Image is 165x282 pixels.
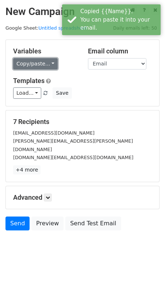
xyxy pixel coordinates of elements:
iframe: Chat Widget [128,247,165,282]
button: Save [53,87,72,99]
a: Templates [13,77,45,84]
h5: 7 Recipients [13,118,152,126]
h5: Variables [13,47,77,55]
h5: Email column [88,47,152,55]
small: [PERSON_NAME][EMAIL_ADDRESS][PERSON_NAME][DOMAIN_NAME] [13,138,133,152]
a: Untitled spreadsheet [38,25,87,31]
small: [EMAIL_ADDRESS][DOMAIN_NAME] [13,130,95,136]
small: [DOMAIN_NAME][EMAIL_ADDRESS][DOMAIN_NAME] [13,155,133,160]
a: Send Test Email [65,217,121,230]
h2: New Campaign [5,5,160,18]
a: Copy/paste... [13,58,58,69]
div: Copied {{Name}}. You can paste it into your email. [80,7,158,32]
h5: Advanced [13,193,152,202]
small: Google Sheet: [5,25,87,31]
a: Send [5,217,30,230]
a: Preview [31,217,64,230]
a: +4 more [13,165,41,174]
a: Load... [13,87,41,99]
